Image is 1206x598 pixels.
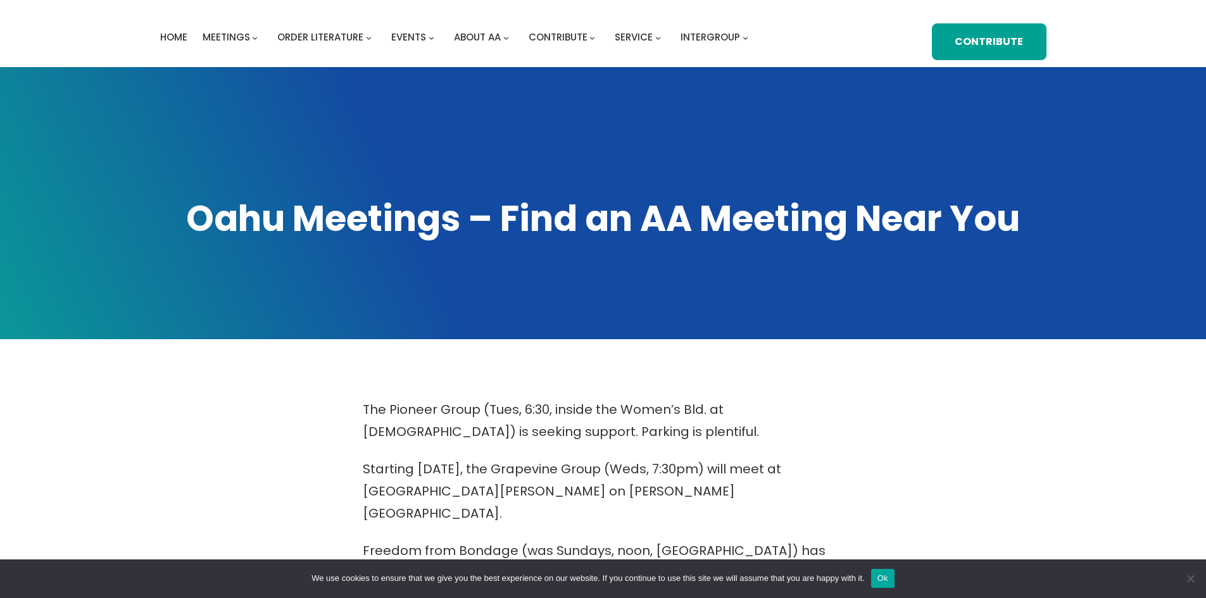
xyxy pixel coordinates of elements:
[589,34,595,40] button: Contribute submenu
[391,28,426,46] a: Events
[363,399,844,443] p: The Pioneer Group (Tues, 6:30, inside the Women’s Bld. at [DEMOGRAPHIC_DATA]) is seeking support....
[429,34,434,40] button: Events submenu
[160,28,753,46] nav: Intergroup
[252,34,258,40] button: Meetings submenu
[529,30,587,44] span: Contribute
[203,30,250,44] span: Meetings
[743,34,748,40] button: Intergroup submenu
[391,30,426,44] span: Events
[203,28,250,46] a: Meetings
[363,540,844,584] p: Freedom from Bondage (was Sundays, noon, [GEOGRAPHIC_DATA]) has been cancelled due to lack of sup...
[615,28,653,46] a: Service
[1184,572,1197,585] span: No
[454,30,501,44] span: About AA
[681,28,740,46] a: Intergroup
[160,30,187,44] span: Home
[160,195,1046,243] h1: Oahu Meetings – Find an AA Meeting Near You
[160,28,187,46] a: Home
[932,23,1046,61] a: Contribute
[655,34,661,40] button: Service submenu
[503,34,509,40] button: About AA submenu
[311,572,864,585] span: We use cookies to ensure that we give you the best experience on our website. If you continue to ...
[277,30,363,44] span: Order Literature
[871,569,895,588] button: Ok
[454,28,501,46] a: About AA
[366,34,372,40] button: Order Literature submenu
[681,30,740,44] span: Intergroup
[529,28,587,46] a: Contribute
[615,30,653,44] span: Service
[363,458,844,525] p: Starting [DATE], the Grapevine Group (Weds, 7:30pm) will meet at [GEOGRAPHIC_DATA][PERSON_NAME] o...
